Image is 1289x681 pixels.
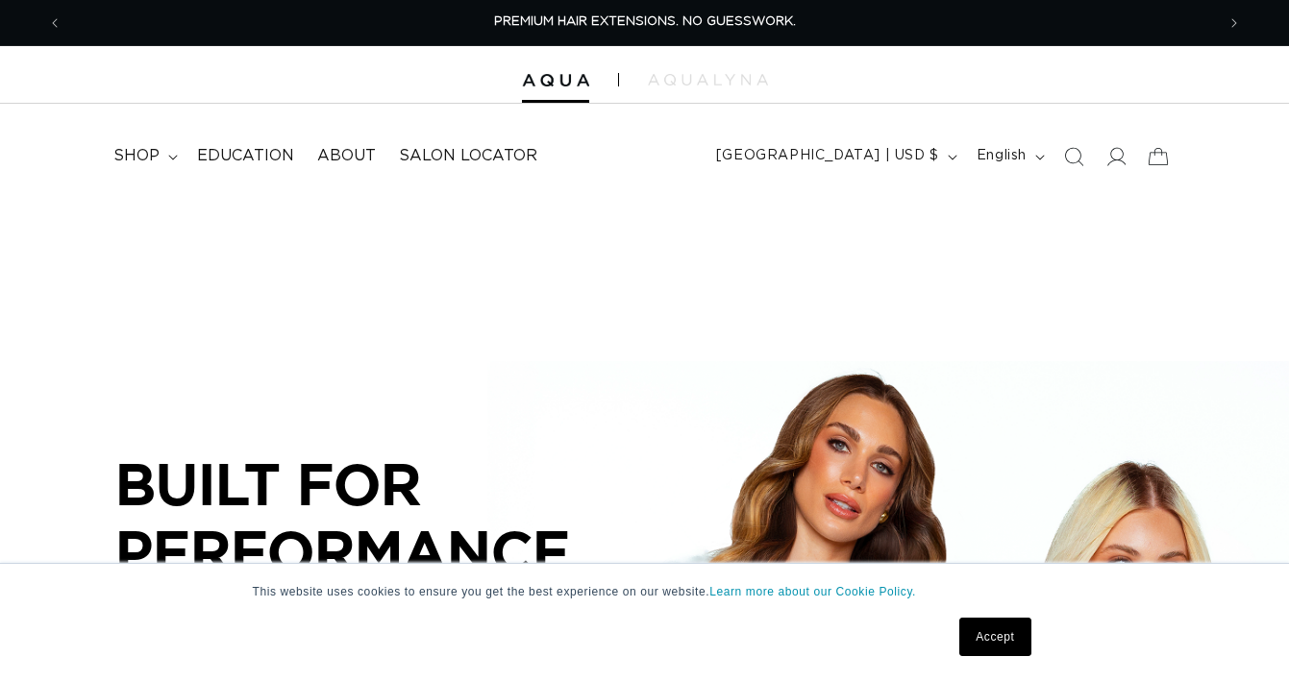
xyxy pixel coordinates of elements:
[34,5,76,41] button: Previous announcement
[716,146,939,166] span: [GEOGRAPHIC_DATA] | USD $
[648,74,768,85] img: aqualyna.com
[494,15,796,28] span: PREMIUM HAIR EXTENSIONS. NO GUESSWORK.
[102,134,186,178] summary: shop
[186,134,306,178] a: Education
[306,134,387,178] a: About
[977,146,1027,166] span: English
[113,146,160,166] span: shop
[1053,135,1095,178] summary: Search
[317,146,376,166] span: About
[399,146,537,166] span: Salon Locator
[965,138,1053,175] button: English
[522,74,589,87] img: Aqua Hair Extensions
[197,146,294,166] span: Education
[1213,5,1255,41] button: Next announcement
[387,134,549,178] a: Salon Locator
[253,583,1037,600] p: This website uses cookies to ensure you get the best experience on our website.
[705,138,965,175] button: [GEOGRAPHIC_DATA] | USD $
[959,618,1030,656] a: Accept
[709,585,916,598] a: Learn more about our Cookie Policy.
